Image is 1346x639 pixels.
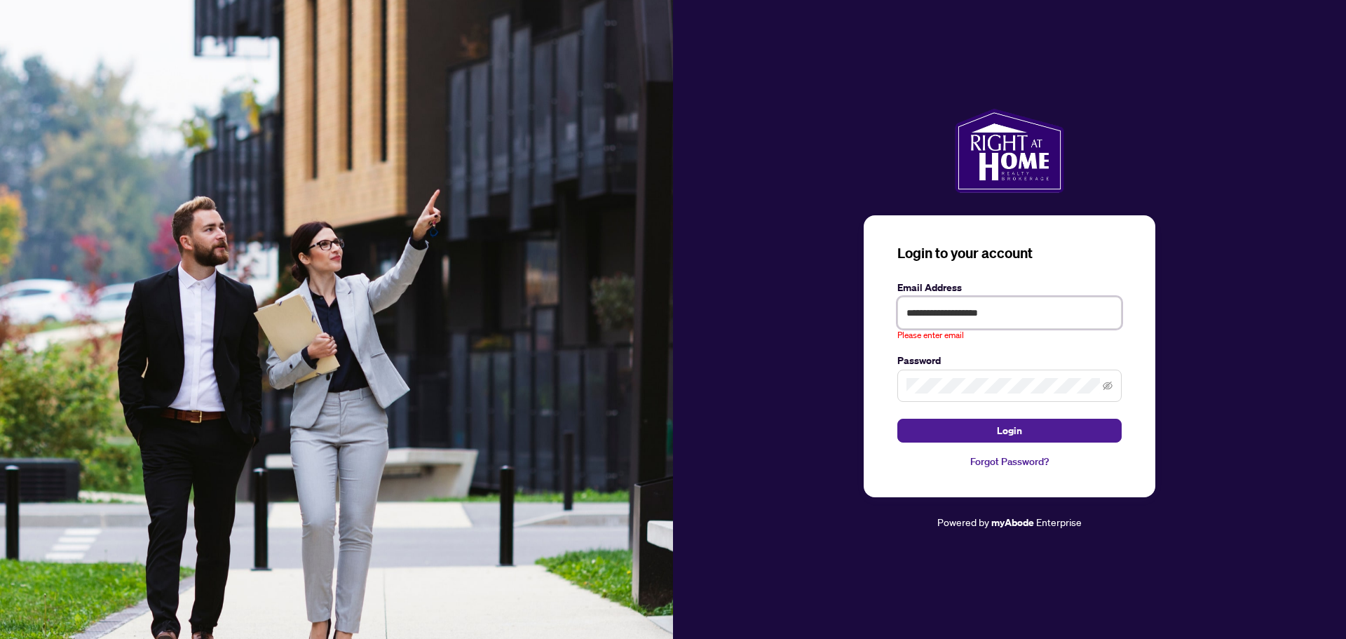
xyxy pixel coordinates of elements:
label: Password [897,353,1122,368]
label: Email Address [897,280,1122,295]
h3: Login to your account [897,243,1122,263]
span: Please enter email [897,329,964,342]
img: ma-logo [955,109,1063,193]
a: myAbode [991,515,1034,530]
span: Powered by [937,516,989,528]
span: Enterprise [1036,516,1082,528]
a: Forgot Password? [897,454,1122,469]
span: Login [997,419,1022,442]
button: Login [897,419,1122,443]
span: eye-invisible [1103,381,1113,391]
